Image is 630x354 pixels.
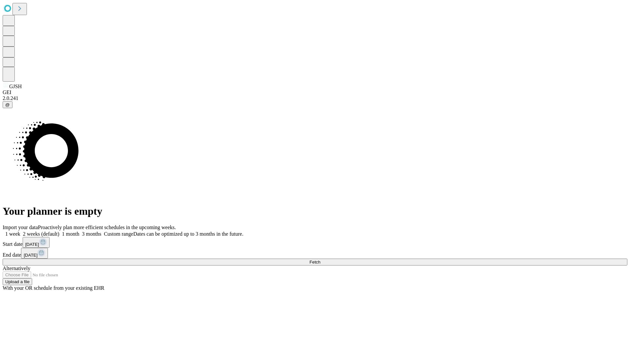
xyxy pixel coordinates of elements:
div: GEI [3,89,627,95]
span: 1 month [62,231,79,237]
button: [DATE] [21,248,48,259]
button: @ [3,101,12,108]
span: 2 weeks (default) [23,231,59,237]
span: With your OR schedule from your existing EHR [3,285,104,291]
span: Proactively plan more efficient schedules in the upcoming weeks. [38,225,176,230]
button: Upload a file [3,278,32,285]
span: Custom range [104,231,133,237]
span: @ [5,102,10,107]
span: [DATE] [24,253,37,258]
span: Alternatively [3,265,30,271]
span: 3 months [82,231,101,237]
div: 2.0.241 [3,95,627,101]
button: [DATE] [23,237,50,248]
span: [DATE] [25,242,39,247]
span: 1 week [5,231,20,237]
h1: Your planner is empty [3,205,627,217]
span: GJSH [9,84,22,89]
span: Dates can be optimized up to 3 months in the future. [133,231,243,237]
span: Fetch [309,260,320,265]
div: Start date [3,237,627,248]
button: Fetch [3,259,627,265]
div: End date [3,248,627,259]
span: Import your data [3,225,38,230]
